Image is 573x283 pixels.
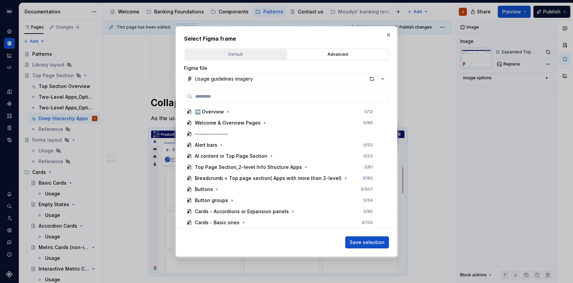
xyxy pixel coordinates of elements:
div: AI content in Top Page Section [195,153,267,159]
button: Save selection [345,236,389,248]
div: Default [187,51,284,58]
button: Usage guidelines imagery [184,73,389,85]
div: Advanced [289,51,386,58]
div: Breadcrumb + Top page section( Apps with more than 2-level) [195,175,342,182]
div: 0 / 53 [363,153,373,159]
div: Alert bars [195,142,217,148]
div: -------------- [195,131,228,137]
div: 0 / 507 [361,187,373,192]
div: 0 / 124 [362,220,373,225]
div: 0 / 90 [363,209,373,214]
div: 0 / 81 [364,164,373,170]
div: / 185 [363,176,373,181]
div: Top Page Section_2-level Info Structure Apps [195,164,302,171]
div: Cards - Accordions or Expansion panels [195,208,289,215]
div: 0 / 86 [363,120,373,126]
div: 0 / 12 [364,109,373,114]
span: 1 [363,176,364,181]
div: Button groups [195,197,228,204]
div: 0 / 54 [363,198,373,203]
div: Usage guidelines imagery [195,76,253,82]
div: ➡️ Overview [195,108,224,115]
div: 0 / 53 [363,142,373,148]
span: Save selection [350,239,385,246]
div: Cards - Basic ones [195,219,239,226]
label: Figma file [184,65,207,72]
div: Buttons [195,186,213,193]
h2: Select Figma frame [184,35,389,43]
div: Welcome & Overview Pages [195,120,261,126]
